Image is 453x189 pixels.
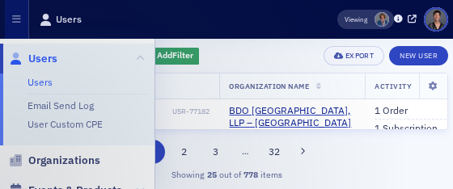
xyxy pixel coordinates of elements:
[28,51,57,66] span: Users
[8,51,57,66] a: Users
[56,13,82,27] h1: Users
[28,76,53,88] a: Users
[142,48,199,65] button: AddFilter
[157,49,193,62] span: Add Filter
[389,46,448,65] a: New User
[375,82,412,90] span: Activity
[375,12,389,27] span: Chris Dougherty
[424,7,448,31] span: Profile
[345,15,367,24] span: Viewing
[345,52,375,59] div: Export
[229,82,309,90] span: Organization Name
[324,46,384,65] button: Export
